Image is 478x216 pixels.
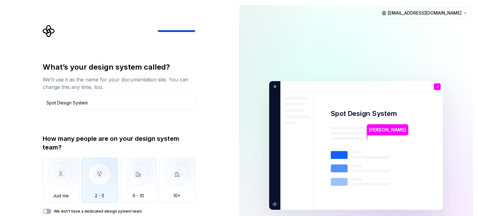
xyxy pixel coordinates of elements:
[379,7,471,19] button: [EMAIL_ADDRESS][DOMAIN_NAME]
[436,85,438,89] p: J
[43,25,55,37] svg: Supernova Logo
[43,76,195,91] div: We’ll use it as the name for your documentation site. You can change this any time, too.
[271,84,276,90] p: G
[331,109,397,118] p: Spot Design System
[54,209,142,214] label: We don't have a dedicated design system team
[43,96,195,109] input: Design system name
[369,126,406,133] p: [PERSON_NAME]
[388,10,462,16] span: [EMAIL_ADDRESS][DOMAIN_NAME]
[43,62,195,72] div: What’s your design system called?
[43,134,195,152] div: How many people are on your design system team?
